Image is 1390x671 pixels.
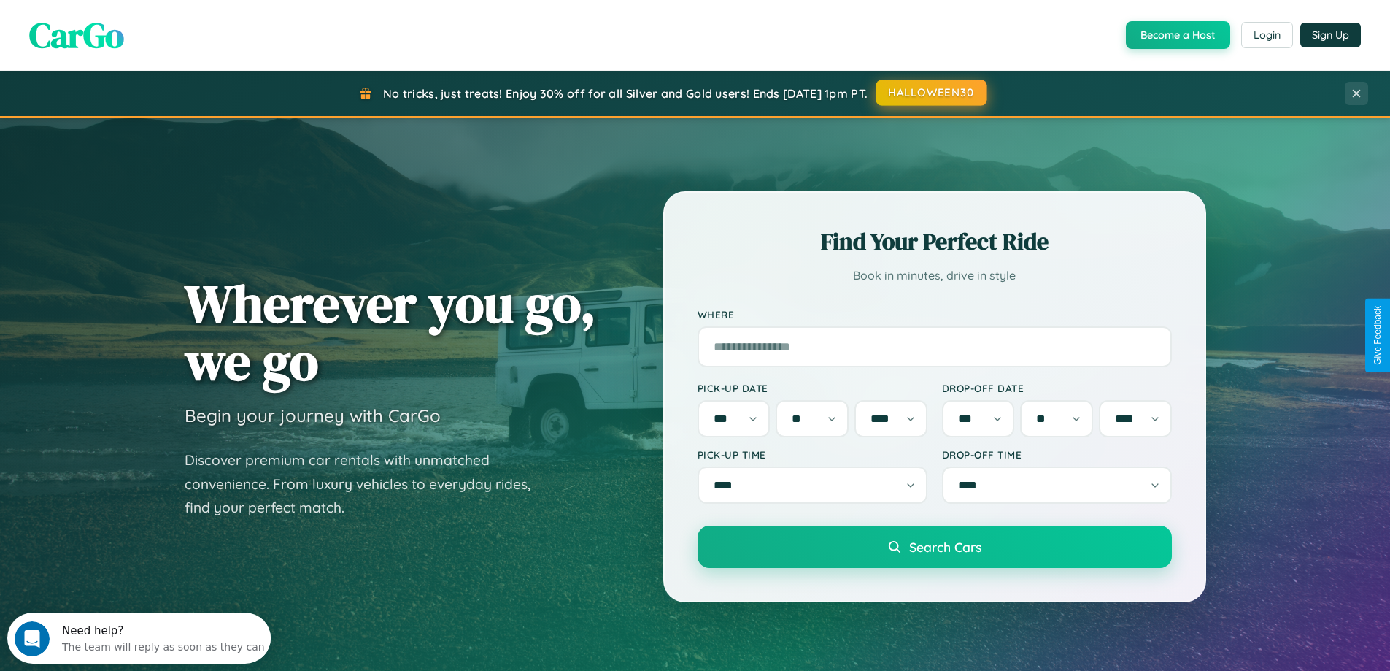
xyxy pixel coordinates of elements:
[698,382,927,394] label: Pick-up Date
[698,526,1172,568] button: Search Cars
[55,12,258,24] div: Need help?
[29,11,124,59] span: CarGo
[698,308,1172,321] label: Where
[698,448,927,461] label: Pick-up Time
[7,613,271,664] iframe: Intercom live chat discovery launcher
[698,226,1172,258] h2: Find Your Perfect Ride
[942,382,1172,394] label: Drop-off Date
[6,6,271,46] div: Open Intercom Messenger
[1372,306,1383,365] div: Give Feedback
[909,539,981,555] span: Search Cars
[55,24,258,39] div: The team will reply as soon as they can
[876,80,987,106] button: HALLOWEEN30
[185,275,596,390] h1: Wherever you go, we go
[1241,22,1293,48] button: Login
[942,448,1172,461] label: Drop-off Time
[1126,21,1230,49] button: Become a Host
[15,621,50,656] iframe: Intercom live chat
[1300,23,1361,47] button: Sign Up
[185,404,441,426] h3: Begin your journey with CarGo
[185,448,549,520] p: Discover premium car rentals with unmatched convenience. From luxury vehicles to everyday rides, ...
[698,265,1172,286] p: Book in minutes, drive in style
[383,86,868,101] span: No tricks, just treats! Enjoy 30% off for all Silver and Gold users! Ends [DATE] 1pm PT.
